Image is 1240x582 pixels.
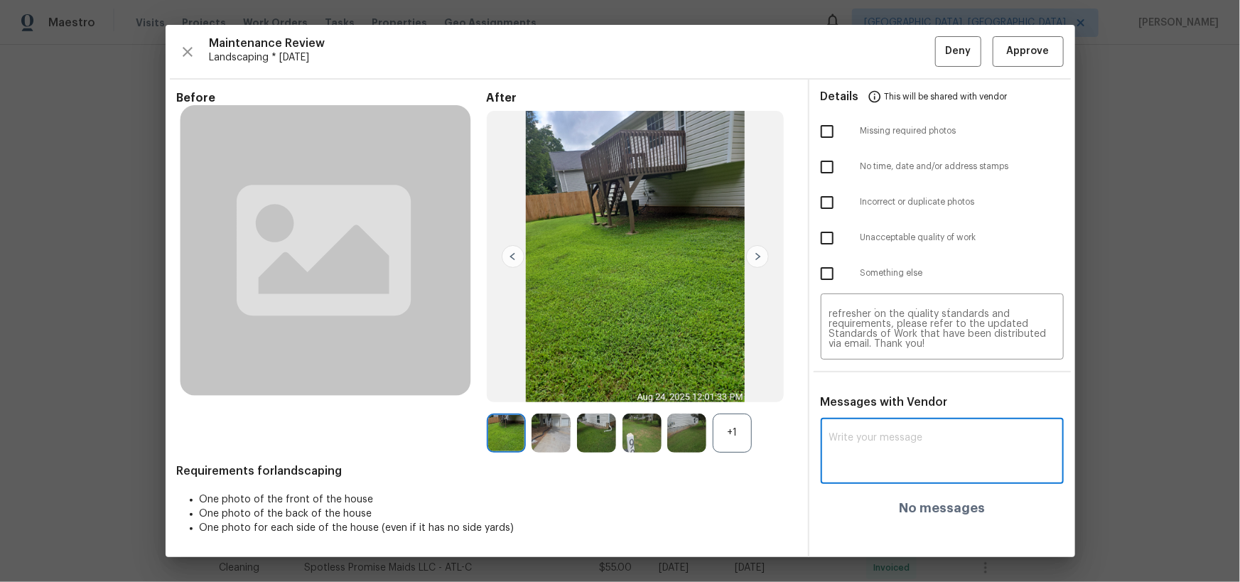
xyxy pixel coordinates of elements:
button: Deny [935,36,981,67]
textarea: Maintenance Audit Team: Hello! Unfortunately, this landscaping visit completed on [DATE] has been... [829,308,1055,348]
div: +1 [713,414,752,453]
span: Requirements for landscaping [177,464,797,478]
span: Details [821,80,859,114]
span: Incorrect or duplicate photos [861,196,1064,208]
div: No time, date and/or address stamps [809,149,1075,185]
div: Something else [809,256,1075,291]
li: One photo of the front of the house [200,492,797,507]
button: Approve [993,36,1064,67]
span: Before [177,91,487,105]
span: Messages with Vendor [821,397,948,408]
span: Approve [1007,43,1050,60]
span: Deny [945,43,971,60]
span: Unacceptable quality of work [861,232,1064,244]
img: right-chevron-button-url [746,245,769,268]
div: Unacceptable quality of work [809,220,1075,256]
span: After [487,91,797,105]
h4: No messages [899,501,985,515]
span: Something else [861,267,1064,279]
span: No time, date and/or address stamps [861,161,1064,173]
div: Incorrect or duplicate photos [809,185,1075,220]
span: This will be shared with vendor [885,80,1008,114]
span: Landscaping * [DATE] [210,50,935,65]
div: Missing required photos [809,114,1075,149]
li: One photo of the back of the house [200,507,797,521]
span: Missing required photos [861,125,1064,137]
span: Maintenance Review [210,36,935,50]
img: left-chevron-button-url [502,245,524,268]
li: One photo for each side of the house (even if it has no side yards) [200,521,797,535]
